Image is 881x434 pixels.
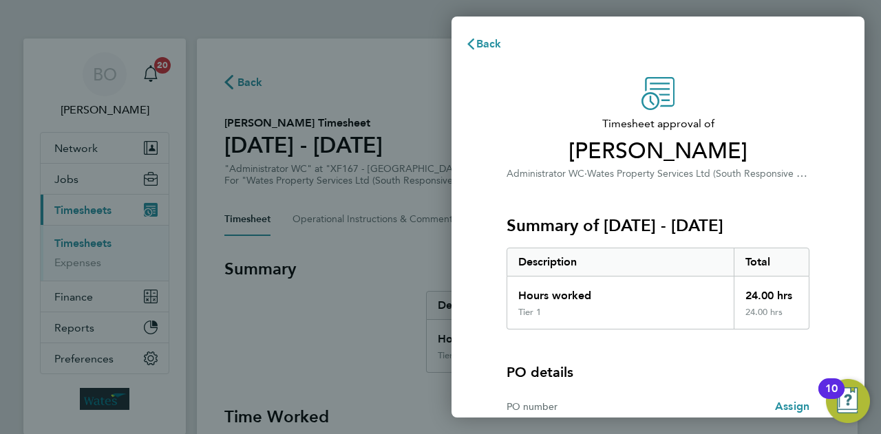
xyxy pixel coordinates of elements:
[507,138,809,165] span: [PERSON_NAME]
[734,276,809,307] div: 24.00 hrs
[587,166,856,180] span: Wates Property Services Ltd (South Responsive Maintenance)
[507,398,658,415] div: PO number
[507,116,809,132] span: Timesheet approval of
[507,168,584,180] span: Administrator WC
[507,215,809,237] h3: Summary of [DATE] - [DATE]
[826,379,870,423] button: Open Resource Center, 10 new notifications
[476,37,502,50] span: Back
[452,30,516,58] button: Back
[734,307,809,329] div: 24.00 hrs
[775,400,809,413] span: Assign
[584,168,587,180] span: ·
[507,362,573,382] h4: PO details
[507,276,734,307] div: Hours worked
[734,248,809,276] div: Total
[507,248,734,276] div: Description
[775,398,809,415] a: Assign
[825,389,838,406] div: 10
[507,248,809,329] div: Summary of 23 - 29 Aug 2025
[518,307,541,318] div: Tier 1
